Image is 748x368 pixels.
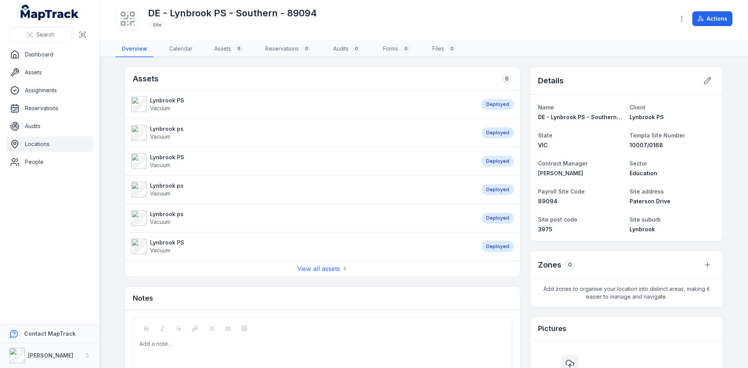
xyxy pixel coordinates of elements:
span: Payroll Site Code [538,188,585,195]
div: 6 [234,44,243,53]
span: Vacuum [150,247,170,254]
a: MapTrack [21,5,79,20]
a: Files0 [426,41,463,57]
strong: Lynbrook ps [150,125,183,133]
strong: Lynbrook PS [150,239,184,247]
span: Name [538,104,554,111]
strong: Lynbrook ps [150,210,183,218]
h1: DE - Lynbrook PS - Southern - 89094 [148,7,317,19]
strong: Contact MapTrack [24,330,76,337]
strong: Lynbrook ps [150,182,183,190]
a: People [6,154,93,170]
a: Reservations0 [259,41,318,57]
div: 6 [501,73,512,84]
div: 0 [447,44,457,53]
div: Deployed [482,213,514,224]
a: Lynbrook PSVacuum [131,153,474,169]
span: Contract Manager [538,160,587,167]
div: 0 [401,44,411,53]
span: Vacuum [150,162,170,168]
span: Lynbrook [630,226,655,232]
a: Assignments [6,83,93,98]
span: Client [630,104,646,111]
a: Forms0 [377,41,417,57]
a: Locations [6,136,93,152]
a: Assets6 [208,41,250,57]
span: VIC [538,142,548,148]
span: Add zones to organise your location into distinct areas, making it easier to manage and navigate. [530,279,723,307]
span: Vacuum [150,218,170,225]
span: 3975 [538,226,552,232]
a: Dashboard [6,47,93,62]
a: Lynbrook PSVacuum [131,97,474,112]
a: Lynbrook PSVacuum [131,239,474,254]
span: Vacuum [150,190,170,197]
strong: [PERSON_NAME] [28,352,73,359]
div: Site [148,19,166,30]
span: DE - Lynbrook PS - Southern - 89094 [538,114,642,120]
div: Deployed [482,241,514,252]
span: Templa Site Number [630,132,685,139]
span: Lynbrook PS [630,114,664,120]
h2: Details [538,75,564,86]
a: Audits [6,118,93,134]
button: Search [9,27,72,42]
span: Paterson Drive [630,198,670,204]
span: Vacuum [150,133,170,140]
span: Vacuum [150,105,170,111]
a: Lynbrook psVacuum [131,210,474,226]
span: Search [36,31,55,39]
a: Assets [6,65,93,80]
h2: Zones [538,259,561,270]
div: 0 [302,44,311,53]
a: View all assets [297,264,348,273]
a: Calendar [163,41,199,57]
div: Deployed [482,99,514,110]
a: Overview [115,41,153,57]
span: Sector [630,160,647,167]
span: Education [630,170,657,176]
span: Site post code [538,216,577,223]
h3: Notes [133,293,153,304]
span: State [538,132,552,139]
a: Lynbrook psVacuum [131,182,474,197]
a: Reservations [6,100,93,116]
span: Site suburb [630,216,661,223]
h2: Assets [133,73,159,84]
span: 10007/0168 [630,142,663,148]
button: Actions [692,11,732,26]
strong: Lynbrook PS [150,153,184,161]
div: 0 [565,259,575,270]
div: Deployed [482,127,514,138]
h3: Pictures [538,323,566,334]
strong: Lynbrook PS [150,97,184,104]
a: Audits0 [327,41,367,57]
span: Site address [630,188,664,195]
a: Lynbrook psVacuum [131,125,474,141]
div: 0 [352,44,361,53]
div: Deployed [482,156,514,167]
span: 89094 [538,198,557,204]
div: Deployed [482,184,514,195]
a: [PERSON_NAME] [538,169,623,177]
